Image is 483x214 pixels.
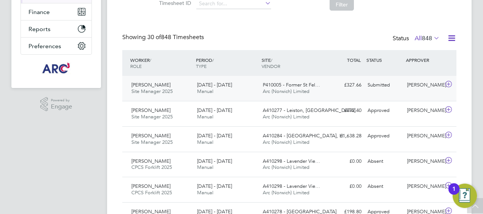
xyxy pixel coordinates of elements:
span: Arc (Norwich) Limited [263,88,309,94]
span: [DATE] - [DATE] [197,158,232,164]
div: £372.40 [325,104,365,117]
div: Approved [365,104,404,117]
div: SITE [260,53,325,73]
span: [PERSON_NAME] [131,132,170,139]
div: £327.66 [325,79,365,91]
span: ROLE [130,63,142,69]
button: Finance [21,3,92,20]
div: PERIOD [194,53,260,73]
span: A410298 - Lavender Vie… [263,183,320,189]
span: Preferences [28,42,61,50]
span: A410277 - Leiston, [GEOGRAPHIC_DATA]… [263,107,360,113]
div: WORKER [128,53,194,73]
button: Open Resource Center, 1 new notification [453,184,477,208]
div: [PERSON_NAME] [404,155,444,168]
div: Approved [365,130,404,142]
div: Status [393,33,441,44]
span: Powered by [51,97,72,104]
span: / [212,57,214,63]
span: [PERSON_NAME] [131,183,170,189]
div: [PERSON_NAME] [404,180,444,193]
span: 848 [422,35,432,42]
span: Arc (Norwich) Limited [263,139,309,145]
span: 30 of [147,33,161,41]
span: [PERSON_NAME] [131,158,170,164]
div: APPROVER [404,53,444,67]
span: CPCS Forklift 2025 [131,189,172,196]
div: Absent [365,155,404,168]
a: Powered byEngage [40,97,73,112]
span: [DATE] - [DATE] [197,183,232,189]
span: Manual [197,139,213,145]
span: Reports [28,25,51,33]
div: [PERSON_NAME] [404,104,444,117]
span: TOTAL [347,57,361,63]
span: Finance [28,8,50,16]
span: Site Manager 2025 [131,113,173,120]
span: A410284 - [GEOGRAPHIC_DATA], H… [263,132,348,139]
span: / [150,57,151,63]
div: Showing [122,33,205,41]
span: [DATE] - [DATE] [197,132,232,139]
span: [PERSON_NAME] [131,107,170,113]
span: Engage [51,104,72,110]
div: £1,638.28 [325,130,365,142]
span: P410005 - Former St Fel… [263,82,320,88]
span: Manual [197,164,213,170]
span: [DATE] - [DATE] [197,82,232,88]
span: 848 Timesheets [147,33,204,41]
span: Manual [197,189,213,196]
div: [PERSON_NAME] [404,130,444,142]
span: Manual [197,88,213,94]
span: Arc (Norwich) Limited [263,164,309,170]
div: STATUS [365,53,404,67]
a: Go to home page [21,62,92,74]
span: Manual [197,113,213,120]
div: Submitted [365,79,404,91]
label: All [415,35,440,42]
span: A410298 - Lavender Vie… [263,158,320,164]
button: Reports [21,20,92,37]
div: Absent [365,180,404,193]
span: / [271,57,272,63]
span: [DATE] - [DATE] [197,107,232,113]
span: TYPE [196,63,207,69]
div: £0.00 [325,180,365,193]
span: Site Manager 2025 [131,88,173,94]
span: CPCS Forklift 2025 [131,164,172,170]
div: £0.00 [325,155,365,168]
span: Arc (Norwich) Limited [263,113,309,120]
button: Preferences [21,38,92,54]
span: Site Manager 2025 [131,139,173,145]
div: [PERSON_NAME] [404,79,444,91]
span: Arc (Norwich) Limited [263,189,309,196]
span: VENDOR [262,63,280,69]
span: [PERSON_NAME] [131,82,170,88]
div: 1 [452,189,456,199]
img: arcgroup-logo-retina.png [41,62,72,74]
